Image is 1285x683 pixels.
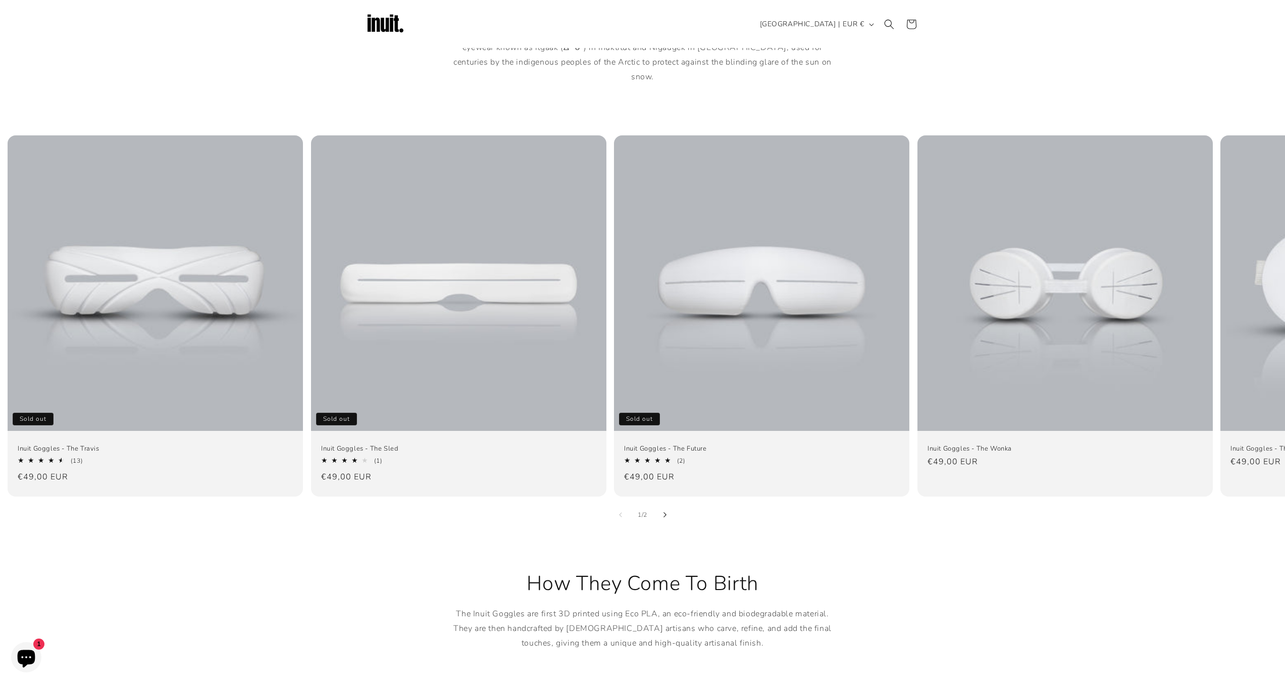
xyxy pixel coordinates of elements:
[609,504,632,526] button: Slide left
[18,444,293,453] a: Inuit Goggles - The Travis
[446,607,840,650] p: The Inuit Goggles are first 3D printed using Eco PLA, an eco-friendly and biodegradable material....
[654,504,676,526] button: Slide right
[638,510,642,520] span: 1
[642,510,644,520] span: /
[624,444,899,453] a: Inuit Goggles - The Future
[365,4,405,44] img: Inuit Logo
[643,510,647,520] span: 2
[446,570,840,597] h2: How They Come To Birth
[8,642,44,675] inbox-online-store-chat: Shopify online store chat
[878,13,900,35] summary: Search
[754,15,878,34] button: [GEOGRAPHIC_DATA] | EUR €
[928,444,1203,453] a: Inuit Goggles - The Wonka
[760,19,864,29] span: [GEOGRAPHIC_DATA] | EUR €
[321,444,596,453] a: Inuit Goggles - The Sled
